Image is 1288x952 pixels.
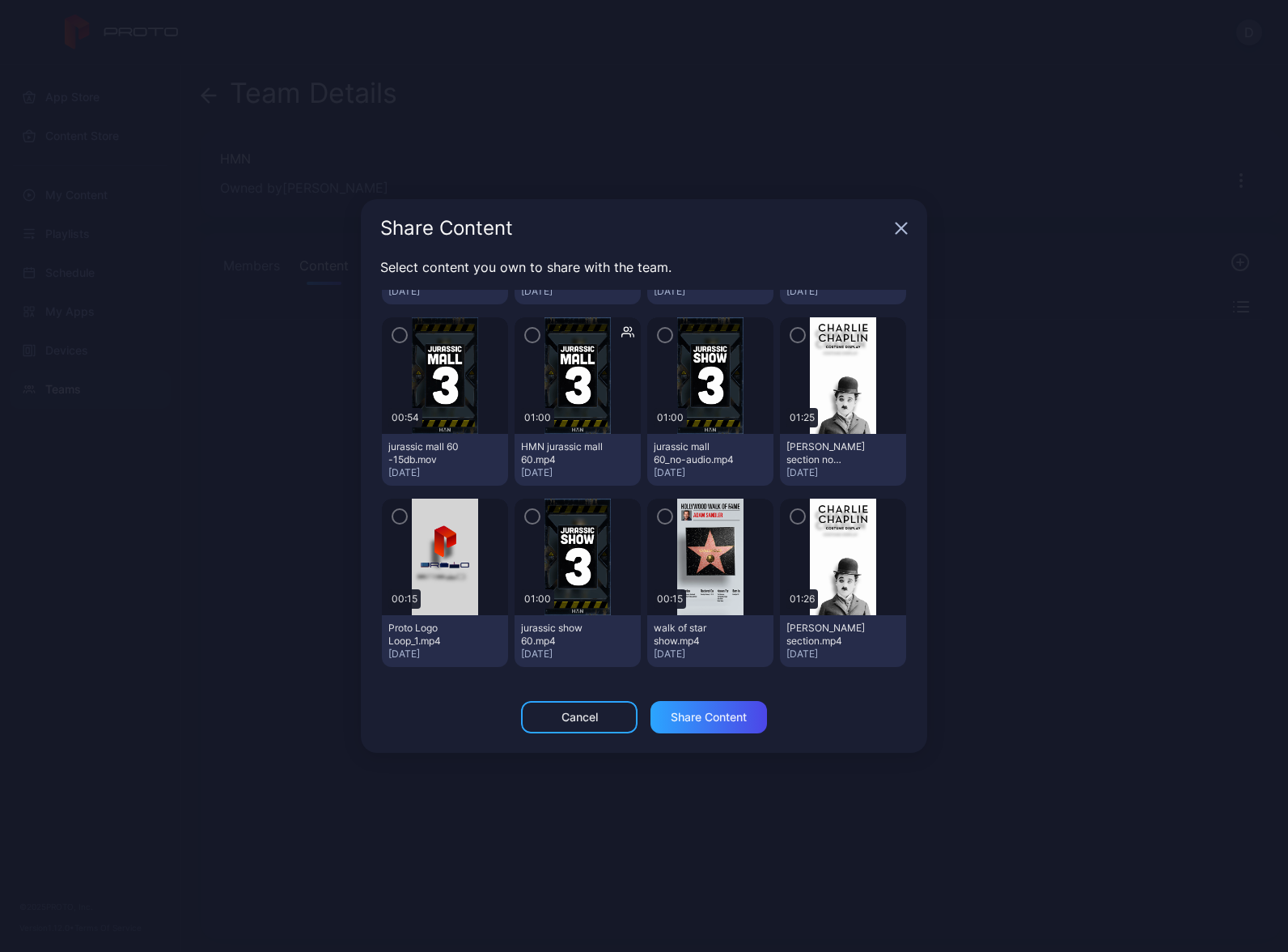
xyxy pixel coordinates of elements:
[388,466,502,479] div: [DATE]
[654,466,767,479] div: [DATE]
[654,408,687,427] div: 01:00
[786,408,818,427] div: 01:25
[388,648,502,661] div: [DATE]
[521,622,610,648] div: jurassic show 60.mp4
[654,440,743,466] div: jurassic mall 60_no-audio.mp4
[388,408,422,427] div: 00:54
[521,589,554,609] div: 01:00
[521,440,610,466] div: HMN jurassic mall 60.mp4
[561,711,598,724] div: Cancel
[654,648,767,661] div: [DATE]
[786,466,900,479] div: [DATE]
[521,466,634,479] div: [DATE]
[388,440,477,466] div: jurassic mall 60 -15db.mov
[380,219,888,238] div: Share Content
[654,622,743,648] div: walk of star show.mp4
[521,701,638,733] button: Cancel
[521,408,554,427] div: 01:00
[388,622,477,648] div: Proto Logo Loop_1.mp4
[786,589,818,609] div: 01:26
[671,711,747,724] div: Share Content
[654,589,686,609] div: 00:15
[380,257,908,277] p: Select content you own to share with the team.
[786,622,875,648] div: Chaplin section.mp4
[388,589,421,609] div: 00:15
[654,285,767,298] div: [DATE]
[521,285,634,298] div: [DATE]
[786,648,900,661] div: [DATE]
[521,648,634,661] div: [DATE]
[786,440,875,466] div: Chaplin section no audio.mp4
[786,285,900,298] div: [DATE]
[650,701,767,733] button: Share Content
[388,285,502,298] div: [DATE]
